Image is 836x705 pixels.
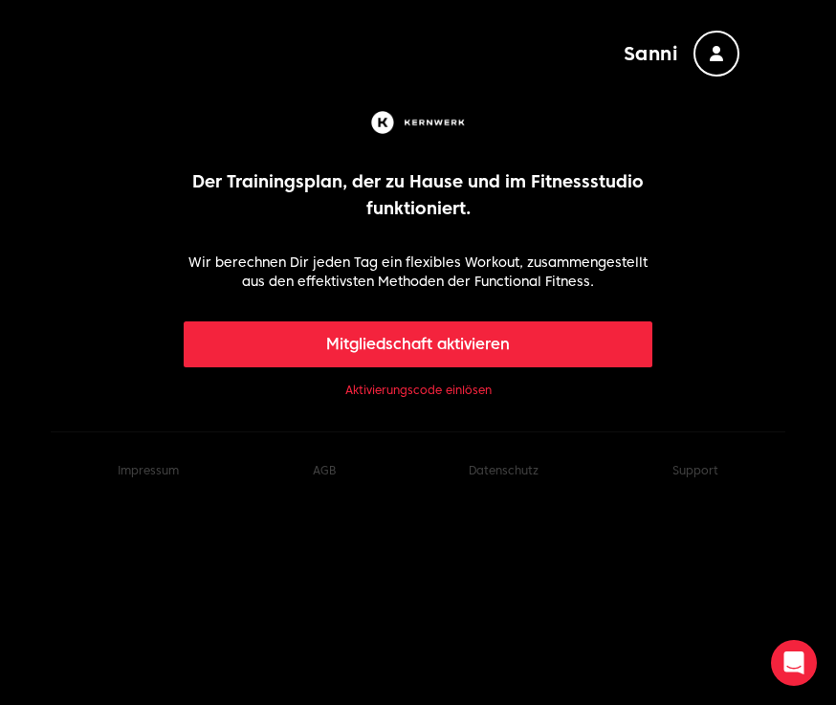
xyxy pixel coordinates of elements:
button: Mitgliedschaft aktivieren [184,321,653,367]
p: Der Trainingsplan, der zu Hause und im Fitnessstudio funktioniert. [184,168,653,222]
a: Datenschutz [469,463,539,477]
a: Aktivierungscode einlösen [345,383,492,398]
a: Impressum [118,463,179,477]
a: AGB [313,463,336,477]
button: Sanni [624,31,740,77]
div: Open Intercom Messenger [771,640,817,686]
span: Sanni [624,40,679,67]
button: Support [672,463,718,478]
p: Wir berechnen Dir jeden Tag ein flexibles Workout, zusammengestellt aus den effektivsten Methoden... [184,253,653,291]
img: Kernwerk® [367,107,469,138]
